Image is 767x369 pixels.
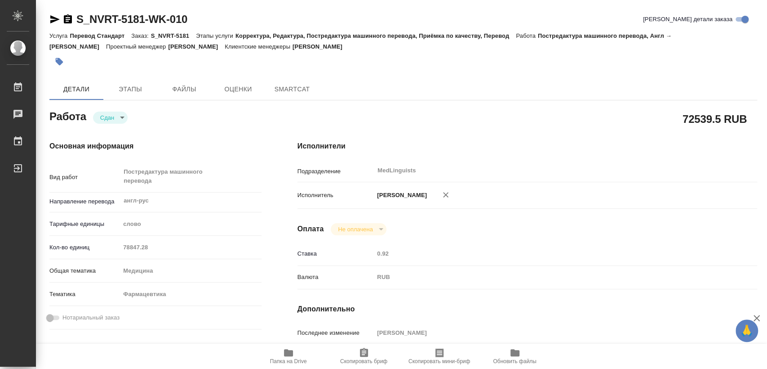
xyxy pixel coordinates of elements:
p: Направление перевода [49,197,120,206]
h4: Оплата [297,224,324,234]
p: [PERSON_NAME] [293,43,349,50]
p: Вид работ [49,173,120,182]
p: Работа [516,32,538,39]
span: Скопировать мини-бриф [408,358,470,364]
p: Корректура, Редактура, Постредактура машинного перевода, Приёмка по качеству, Перевод [235,32,516,39]
button: Папка на Drive [251,344,326,369]
button: Не оплачена [335,225,375,233]
p: Проектный менеджер [106,43,168,50]
span: Нотариальный заказ [62,313,120,322]
span: Обновить файлы [493,358,536,364]
input: Пустое поле [374,326,718,339]
span: [PERSON_NAME] детали заказа [643,15,732,24]
p: Перевод Стандарт [70,32,131,39]
button: Скопировать мини-бриф [402,344,477,369]
button: Скопировать ссылку [62,14,73,25]
p: Тарифные единицы [49,220,120,229]
span: 🙏 [739,321,754,340]
p: [PERSON_NAME] [168,43,225,50]
div: RUB [374,270,718,285]
h4: Основная информация [49,141,262,152]
p: Ставка [297,249,374,258]
button: Обновить файлы [477,344,553,369]
div: слово [120,216,261,232]
div: Медицина [120,263,261,279]
h4: Исполнители [297,141,757,152]
p: Последнее изменение [297,328,374,337]
span: Папка на Drive [270,358,307,364]
button: Добавить тэг [49,52,69,72]
p: [PERSON_NAME] [374,191,427,200]
input: Пустое поле [120,241,261,254]
span: Оценки [217,84,260,95]
p: S_NVRT-5181 [151,32,196,39]
button: Сдан [98,114,117,121]
p: Подразделение [297,167,374,176]
p: Клиентские менеджеры [225,43,293,50]
p: Тематика [49,290,120,299]
p: Заказ: [131,32,151,39]
p: Кол-во единиц [49,243,120,252]
p: Исполнитель [297,191,374,200]
div: Фармацевтика [120,287,261,302]
span: Файлы [163,84,206,95]
p: Услуга [49,32,70,39]
input: Пустое поле [374,247,718,260]
button: Скопировать бриф [326,344,402,369]
div: Сдан [331,223,386,235]
span: SmartCat [270,84,314,95]
button: 🙏 [736,319,758,342]
button: Скопировать ссылку для ЯМессенджера [49,14,60,25]
span: Скопировать бриф [340,358,387,364]
span: Детали [55,84,98,95]
h2: Работа [49,108,86,124]
h4: Дополнительно [297,304,757,315]
p: Этапы услуги [196,32,235,39]
div: Сдан [93,112,128,124]
a: S_NVRT-5181-WK-010 [76,13,187,25]
p: Валюта [297,273,374,282]
span: Этапы [109,84,152,95]
h2: 72539.5 RUB [683,111,747,126]
p: Общая тематика [49,266,120,275]
button: Удалить исполнителя [436,185,456,205]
